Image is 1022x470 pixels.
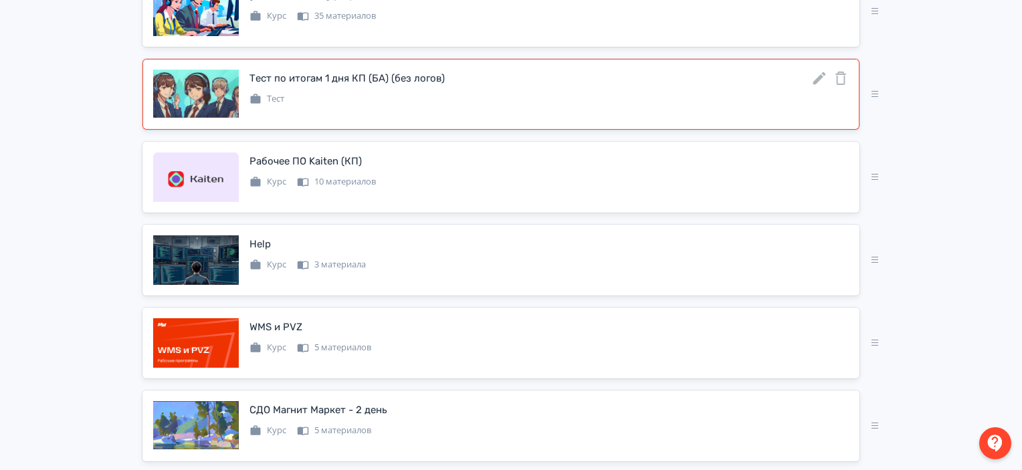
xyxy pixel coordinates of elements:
[249,154,362,169] div: Рабочее ПО Kaiten (КП)
[297,424,371,437] div: 5 материалов
[249,237,271,252] div: Help
[249,92,284,106] div: Тест
[297,341,371,354] div: 5 материалов
[249,258,286,271] div: Курс
[249,402,387,418] div: СДО Магнит Маркет - 2 день
[249,9,286,23] div: Курс
[249,320,302,335] div: WMS и PVZ
[249,175,286,189] div: Курс
[249,341,286,354] div: Курс
[297,9,376,23] div: 35 материалов
[297,175,376,189] div: 10 материалов
[249,424,286,437] div: Курс
[249,71,445,86] div: Тест по итогам 1 дня КП (БА) (без логов)
[297,258,366,271] div: 3 материала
